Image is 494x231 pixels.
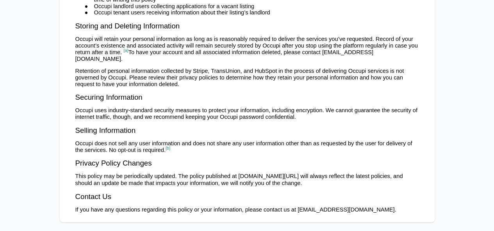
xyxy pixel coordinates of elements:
a: [a] [123,48,128,53]
span: Occupi does not sell any user information and does not share any user information other than as r... [75,140,412,153]
span: Selling Information [75,126,136,134]
span: To have your account and all associated information deleted, please contact [EMAIL_ADDRESS][DOMAI... [75,49,373,62]
span: Contact Us [75,192,111,200]
span: Privacy Policy Changes [75,159,152,167]
span: Occupi tenant users receiving information about their listing’s landlord [94,9,270,16]
span: Storing and Deleting Information [75,22,180,30]
span: Securing Information [75,93,143,101]
span: Occupi landlord users collecting applications for a vacant listing [94,3,255,9]
span: If you have any questions regarding this policy or your information, please contact us at [EMAIL_... [75,206,396,212]
span: Occupi uses industry-standard security measures to protect your information, including encryption... [75,107,417,120]
span: This policy may be periodically updated. The policy published at [DOMAIN_NAME][URL] will always r... [75,173,403,186]
span: Retention of personal information collected by Stripe, TransUnion, and HubSpot in the process of ... [75,68,404,87]
a: [b] [166,146,170,150]
span: Occupi will retain your personal information as long as is reasonably required to deliver the ser... [75,36,418,55]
